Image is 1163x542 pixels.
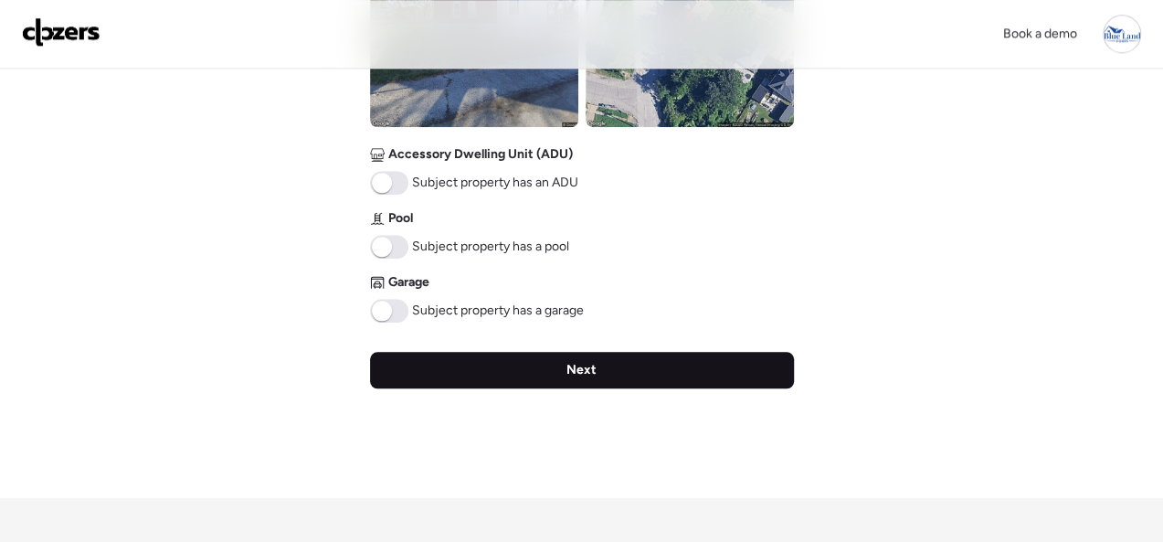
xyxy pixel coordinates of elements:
[412,238,569,256] span: Subject property has a pool
[412,174,578,192] span: Subject property has an ADU
[388,145,573,164] span: Accessory Dwelling Unit (ADU)
[412,302,584,320] span: Subject property has a garage
[566,361,597,379] span: Next
[22,17,100,47] img: Logo
[388,209,413,228] span: Pool
[388,273,429,292] span: Garage
[1003,26,1077,41] span: Book a demo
